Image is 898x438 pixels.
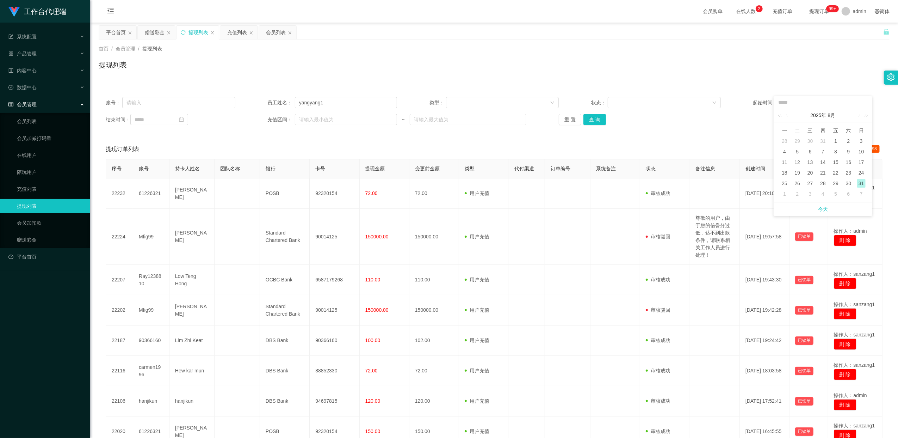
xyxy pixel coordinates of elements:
[410,114,527,125] input: 请输入最大值为
[855,108,862,122] a: 下个月 (翻页下键)
[690,209,740,265] td: 尊敬的用户，由于您的信誉分过低，达不到出款条件，请联系相关工作人员进行处理！
[310,386,359,416] td: 94697815
[99,46,109,51] span: 首页
[315,166,325,171] span: 卡号
[826,5,839,12] sup: 1157
[133,209,169,265] td: Mfig99
[842,189,855,199] td: 2025年9月6日
[829,157,842,168] td: 2025年8月15日
[8,85,13,90] i: 图标: check-circle-o
[855,157,868,168] td: 2025年8月17日
[791,125,804,136] th: 周二
[465,166,475,171] span: 类型
[844,179,853,188] div: 30
[819,169,827,177] div: 21
[817,168,829,178] td: 2025年8月21日
[887,73,895,81] i: 图标: setting
[310,295,359,326] td: 90014125
[365,398,380,404] span: 120.00
[842,136,855,146] td: 2025年8月2日
[142,46,162,51] span: 提现列表
[732,9,759,14] span: 在线人数
[106,145,140,153] span: 提现订单列表
[106,99,122,107] span: 账号：
[266,26,286,39] div: 会员列表
[17,199,85,213] a: 提现列表
[844,147,853,156] div: 9
[829,189,842,199] td: 2025年9月5日
[834,369,856,380] button: 删 除
[784,108,791,122] a: 上个月 (翻页上键)
[310,265,359,295] td: 6587179268
[875,9,880,14] i: 图标: global
[817,146,829,157] td: 2025年8月7日
[769,9,796,14] span: 充值订单
[740,265,789,295] td: [DATE] 19:43:30
[133,356,169,386] td: carmen1996
[817,189,829,199] td: 2025年9月4日
[795,276,813,284] button: 已锁单
[8,51,37,56] span: 产品管理
[831,158,840,166] div: 15
[8,51,13,56] i: 图标: appstore-o
[188,26,208,39] div: 提现列表
[267,99,295,107] span: 员工姓名：
[310,209,359,265] td: 90014125
[778,168,791,178] td: 2025年8月18日
[804,146,817,157] td: 2025年8月6日
[780,147,789,156] div: 4
[169,356,215,386] td: Hew kar mun
[267,116,295,123] span: 充值区间：
[310,326,359,356] td: 90366160
[860,108,869,122] a: 下一年 (Control键加右方向键)
[806,158,815,166] div: 13
[310,178,359,209] td: 92320154
[834,278,856,289] button: 删 除
[591,99,608,107] span: 状态：
[365,190,378,196] span: 72.00
[804,136,817,146] td: 2025年7月30日
[829,146,842,157] td: 2025年8月8日
[696,166,716,171] span: 备注信息
[8,68,37,73] span: 内容中心
[806,190,815,198] div: 3
[793,137,801,145] div: 29
[804,168,817,178] td: 2025年8月20日
[646,398,670,404] span: 审核成功
[740,386,789,416] td: [DATE] 17:52:41
[550,101,555,105] i: 图标: down
[776,108,786,122] a: 上一年 (Control键加左方向键)
[365,307,389,313] span: 150000.00
[791,168,804,178] td: 2025年8月19日
[260,265,310,295] td: OCBC Bank
[169,326,215,356] td: Lim Zhi Keat
[740,209,789,265] td: [DATE] 19:57:58
[106,386,133,416] td: 22106
[515,166,534,171] span: 代付渠道
[175,166,200,171] span: 持卡人姓名
[8,34,13,39] i: 图标: form
[116,46,135,51] span: 会员管理
[8,102,37,107] span: 会员管理
[409,356,459,386] td: 72.00
[106,295,133,326] td: 22202
[409,265,459,295] td: 110.00
[791,127,804,134] span: 二
[133,386,169,416] td: hanjikun
[804,157,817,168] td: 2025年8月13日
[465,307,489,313] span: 用户充值
[8,85,37,90] span: 数据中心
[842,178,855,189] td: 2025年8月30日
[834,235,856,246] button: 删 除
[106,356,133,386] td: 22116
[855,136,868,146] td: 2025年8月3日
[465,190,489,196] span: 用户充值
[857,190,866,198] div: 7
[834,332,875,337] span: 操作人：sanzang1
[260,295,310,326] td: Standard Chartered Bank
[831,147,840,156] div: 8
[780,137,789,145] div: 28
[260,178,310,209] td: POSB
[844,137,853,145] div: 2
[106,26,126,39] div: 平台首页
